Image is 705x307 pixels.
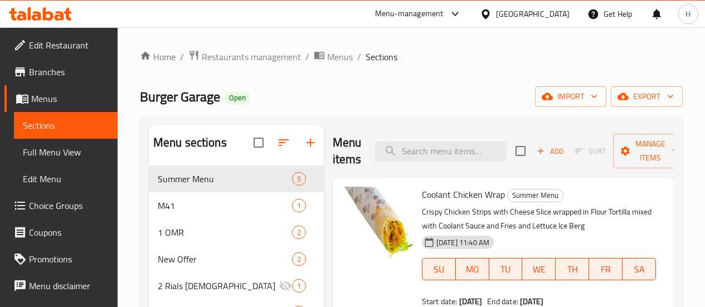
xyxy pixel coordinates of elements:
span: Sections [23,119,109,132]
button: WE [522,258,556,280]
h2: Menu sections [153,134,227,151]
span: Sections [366,50,397,64]
span: Coupons [29,226,109,239]
div: items [292,172,306,186]
span: Add [535,145,565,158]
a: Menu disclaimer [4,272,118,299]
div: 2 Rials [DEMOGRAPHIC_DATA]1 [149,272,324,299]
span: Full Menu View [23,145,109,159]
span: Open [225,93,250,103]
a: Edit Menu [14,165,118,192]
span: Branches [29,65,109,79]
span: Burger Garage [140,84,220,109]
div: [GEOGRAPHIC_DATA] [496,8,570,20]
span: Select section first [568,143,613,160]
button: FR [589,258,623,280]
span: Promotions [29,252,109,266]
a: Coupons [4,219,118,246]
div: items [292,226,306,239]
span: 1 [293,281,305,291]
span: SA [627,261,651,277]
span: 5 [293,174,305,184]
a: Home [140,50,176,64]
p: Crispy Chicken Strips with Cheese Slice wrapped in Flour Tortilla mixed with Coolant Sauce and Fr... [422,205,656,233]
span: export [620,90,674,104]
a: Promotions [4,246,118,272]
span: 2 [293,254,305,265]
span: SU [427,261,451,277]
h2: Menu items [333,134,362,168]
a: Menus [4,85,118,112]
span: Select section [509,139,532,163]
span: Restaurants management [202,50,301,64]
span: Menus [327,50,353,64]
div: items [292,279,306,293]
div: Summer Menu5 [149,165,324,192]
button: MO [456,258,489,280]
button: SA [623,258,656,280]
span: Menu disclaimer [29,279,109,293]
img: Coolant Chicken Wrap [342,187,413,258]
button: SU [422,258,456,280]
a: Menus [314,50,353,64]
button: TU [489,258,523,280]
span: WE [527,261,551,277]
span: Coolant Chicken Wrap [422,186,505,203]
span: Sort sections [270,129,297,156]
span: import [544,90,597,104]
span: Add item [532,143,568,160]
span: TU [494,261,518,277]
button: Add [532,143,568,160]
span: FR [594,261,618,277]
div: 2 Rials Iftar [158,279,279,293]
a: Restaurants management [188,50,301,64]
span: M41 [158,199,292,212]
button: TH [556,258,589,280]
a: Full Menu View [14,139,118,165]
span: Manage items [622,137,679,165]
a: Branches [4,59,118,85]
div: M411 [149,192,324,219]
span: Summer Menu [158,172,292,186]
span: Menus [31,92,109,105]
li: / [305,50,309,64]
a: Choice Groups [4,192,118,219]
span: 2 [293,227,305,238]
button: export [611,86,683,107]
span: Edit Menu [23,172,109,186]
a: Edit Restaurant [4,32,118,59]
svg: Inactive section [279,279,292,293]
div: Open [225,91,250,105]
div: Summer Menu [507,189,563,202]
li: / [357,50,361,64]
div: 1 OMR2 [149,219,324,246]
span: New Offer [158,252,292,266]
span: 1 OMR [158,226,292,239]
span: 2 Rials [DEMOGRAPHIC_DATA] [158,279,279,293]
button: Add section [297,129,324,156]
div: New Offer2 [149,246,324,272]
span: H [685,8,691,20]
span: TH [560,261,585,277]
button: import [535,86,606,107]
span: Choice Groups [29,199,109,212]
span: 1 [293,201,305,211]
span: Edit Restaurant [29,38,109,52]
input: search [375,142,507,161]
nav: breadcrumb [140,50,683,64]
span: MO [460,261,485,277]
button: Manage items [613,134,688,168]
div: items [292,252,306,266]
li: / [180,50,184,64]
div: Menu-management [375,7,444,21]
span: Select all sections [247,131,270,154]
a: Sections [14,112,118,139]
span: [DATE] 11:40 AM [432,237,494,248]
span: Summer Menu [508,189,563,202]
